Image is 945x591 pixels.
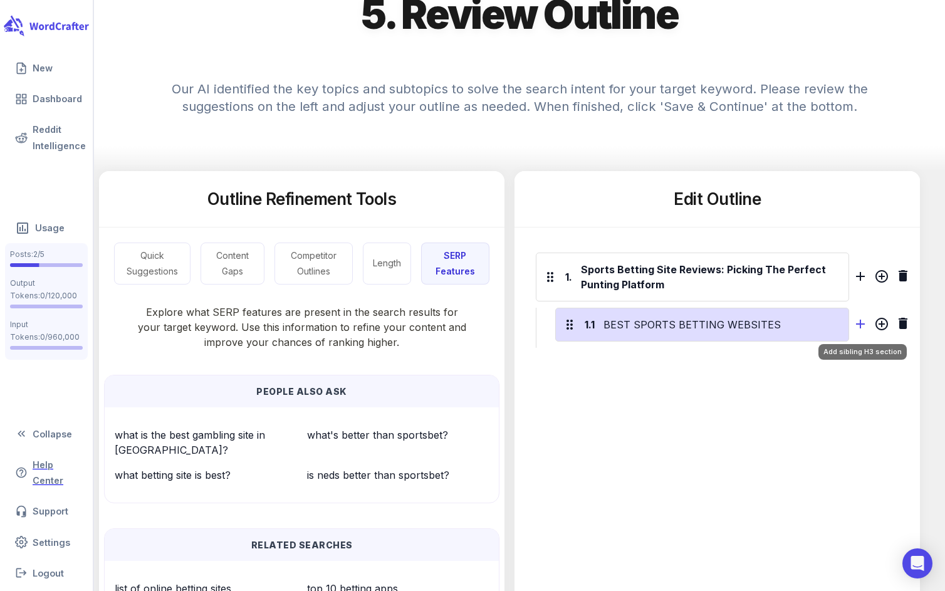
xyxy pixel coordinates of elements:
button: Quick Suggestions [114,243,191,285]
div: 1.1 [585,317,595,332]
p: what betting site is best? [115,468,297,483]
div: 1.Sports Betting Site Reviews: Picking The Perfect Punting Platform [536,253,848,301]
div: Add sibling h2 section [853,269,868,288]
div: 1. [565,269,572,285]
div: BEST SPORTS BETTING WEBSITES [601,315,843,335]
p: what's better than sportsbet? [307,427,489,442]
div: Add sibling H3 section [853,316,868,335]
a: New [5,55,88,81]
div: Delete H3 section [895,316,911,335]
a: Help Center [5,452,88,493]
div: Add child H4 section [874,316,889,335]
p: what is the best gambling site in [GEOGRAPHIC_DATA]? [115,427,297,458]
button: Length [363,243,410,285]
div: Add child H3 section [874,269,889,288]
button: Competitor Outlines [274,243,353,285]
div: Sports Betting Site Reviews: Picking The Perfect Punting Platform [578,259,843,295]
p: is neds better than sportsbet? [307,468,489,483]
button: SERP Features [421,243,490,285]
p: People Also Ask [115,385,489,398]
a: Dashboard [5,86,88,112]
span: Posts: 2 / 5 [10,248,83,261]
span: Input Tokens: 0 / 960,000 [10,318,83,343]
span: Output Tokens: 0 / 120,000 [10,277,83,302]
a: Reddit Intelligence [5,117,88,158]
span: Output Tokens: 0 of 120,000 monthly tokens used. These limits are based on the last model you use... [10,305,83,308]
div: 1.1BEST SPORTS BETTING WEBSITES [555,308,848,342]
div: Open Intercom Messenger [902,548,932,578]
button: Content Gaps [201,243,264,285]
div: Delete H2 section [895,268,911,287]
div: Add sibling H3 section [818,344,907,360]
h5: Edit Outline [674,188,761,211]
button: Support [5,498,88,524]
p: Related Searches [115,538,489,552]
span: Posts: 2 of 5 monthly posts used [10,263,83,267]
a: Settings [5,530,88,555]
a: Usage [5,215,88,241]
p: Explore what SERP features are present in the search results for your target keyword. Use this in... [104,285,499,350]
button: Collapse [5,421,88,447]
h5: Outline Refinement Tools [207,188,397,211]
button: Logout [5,560,88,586]
span: Input Tokens: 0 of 960,000 monthly tokens used. These limits are based on the last model you used... [10,346,83,350]
h4: Our AI identified the key topics and subtopics to solve the search intent for your target keyword... [144,65,895,145]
